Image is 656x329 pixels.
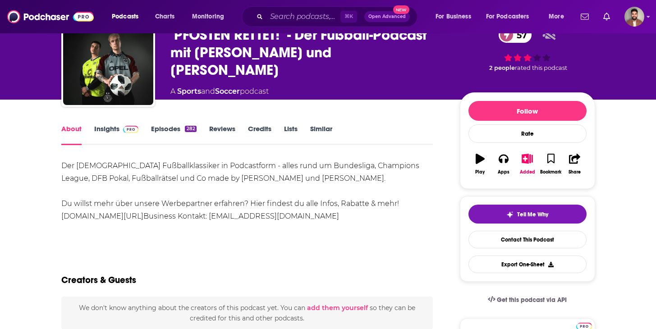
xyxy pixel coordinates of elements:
[542,9,575,24] button: open menu
[486,10,529,23] span: For Podcasters
[515,64,567,71] span: rated this podcast
[201,87,215,96] span: and
[624,7,644,27] span: Logged in as calmonaghan
[186,9,236,24] button: open menu
[215,87,240,96] a: Soccer
[155,10,174,23] span: Charts
[192,10,224,23] span: Monitoring
[520,169,535,175] div: Added
[624,7,644,27] button: Show profile menu
[468,101,587,121] button: Follow
[310,124,332,145] a: Similar
[209,124,235,145] a: Reviews
[468,205,587,224] button: tell me why sparkleTell Me Why
[307,304,368,311] button: add them yourself
[364,11,410,22] button: Open AdvancedNew
[106,9,150,24] button: open menu
[340,11,357,23] span: ⌘ K
[7,8,94,25] img: Podchaser - Follow, Share and Rate Podcasts
[112,10,138,23] span: Podcasts
[61,274,136,286] h2: Creators & Guests
[393,5,409,14] span: New
[123,126,139,133] img: Podchaser Pro
[515,148,539,180] button: Added
[489,64,515,71] span: 2 people
[508,27,532,43] span: 57
[248,124,271,145] a: Credits
[460,18,595,81] div: 57 2 peoplerated this podcast
[94,124,139,145] a: InsightsPodchaser Pro
[151,124,196,145] a: Episodes282
[177,87,201,96] a: Sports
[250,6,426,27] div: Search podcasts, credits, & more...
[600,9,614,24] a: Show notifications dropdown
[468,231,587,248] a: Contact This Podcast
[498,169,509,175] div: Apps
[468,148,492,180] button: Play
[170,86,269,97] div: A podcast
[468,256,587,273] button: Export One-Sheet
[539,148,563,180] button: Bookmark
[284,124,298,145] a: Lists
[61,160,433,223] div: Der [DEMOGRAPHIC_DATA] Fußballklassiker in Podcastform - alles rund um Bundesliga, Champions Leag...
[481,289,574,311] a: Get this podcast via API
[517,211,548,218] span: Tell Me Why
[185,126,196,132] div: 282
[499,27,532,43] a: 57
[61,124,82,145] a: About
[429,9,482,24] button: open menu
[266,9,340,24] input: Search podcasts, credits, & more...
[497,296,567,304] span: Get this podcast via API
[368,14,406,19] span: Open Advanced
[577,9,592,24] a: Show notifications dropdown
[468,124,587,143] div: Rate
[149,9,180,24] a: Charts
[540,169,561,175] div: Bookmark
[569,169,581,175] div: Share
[563,148,586,180] button: Share
[492,148,515,180] button: Apps
[61,212,143,220] a: [DOMAIN_NAME][URL]
[79,304,415,322] span: We don't know anything about the creators of this podcast yet . You can so they can be credited f...
[63,15,153,105] img: "PFOSTEN RETTET!" - Der Fußball-Podcast mit Alex und Dennis
[436,10,471,23] span: For Business
[475,169,485,175] div: Play
[480,9,542,24] button: open menu
[624,7,644,27] img: User Profile
[506,211,514,218] img: tell me why sparkle
[549,10,564,23] span: More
